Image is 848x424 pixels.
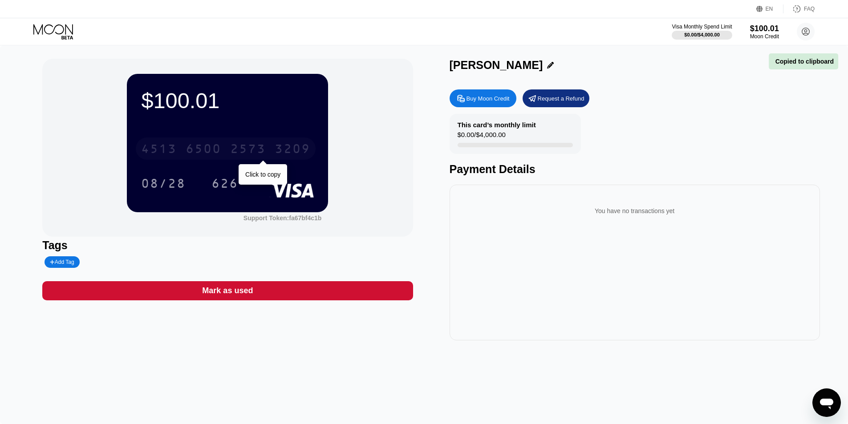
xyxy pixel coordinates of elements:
[458,121,536,129] div: This card’s monthly limit
[766,6,773,12] div: EN
[205,172,245,194] div: 626
[186,143,221,157] div: 6500
[457,198,813,223] div: You have no transactions yet
[672,24,732,40] div: Visa Monthly Spend Limit$0.00/$4,000.00
[141,143,177,157] div: 4513
[804,6,815,12] div: FAQ
[467,95,510,102] div: Buy Moon Credit
[141,88,314,113] div: $100.01
[450,89,516,107] div: Buy Moon Credit
[750,24,779,33] div: $100.01
[245,171,280,178] div: Click to copy
[141,178,186,192] div: 08/28
[756,4,783,13] div: EN
[812,388,841,417] iframe: Button to launch messaging window
[450,163,820,176] div: Payment Details
[42,281,413,300] div: Mark as used
[538,95,584,102] div: Request a Refund
[136,137,316,160] div: 4513650025733209
[684,32,720,37] div: $0.00 / $4,000.00
[275,143,310,157] div: 3209
[750,33,779,40] div: Moon Credit
[202,286,253,296] div: Mark as used
[672,24,732,30] div: Visa Monthly Spend Limit
[750,24,779,40] div: $100.01Moon Credit
[458,131,506,143] div: $0.00 / $4,000.00
[523,89,589,107] div: Request a Refund
[45,256,79,268] div: Add Tag
[773,58,834,65] div: Copied to clipboard
[211,178,238,192] div: 626
[243,214,322,222] div: Support Token:fa67bf4c1b
[243,214,322,222] div: Support Token: fa67bf4c1b
[230,143,266,157] div: 2573
[783,4,815,13] div: FAQ
[50,259,74,265] div: Add Tag
[134,172,192,194] div: 08/28
[42,239,413,252] div: Tags
[450,59,543,72] div: [PERSON_NAME]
